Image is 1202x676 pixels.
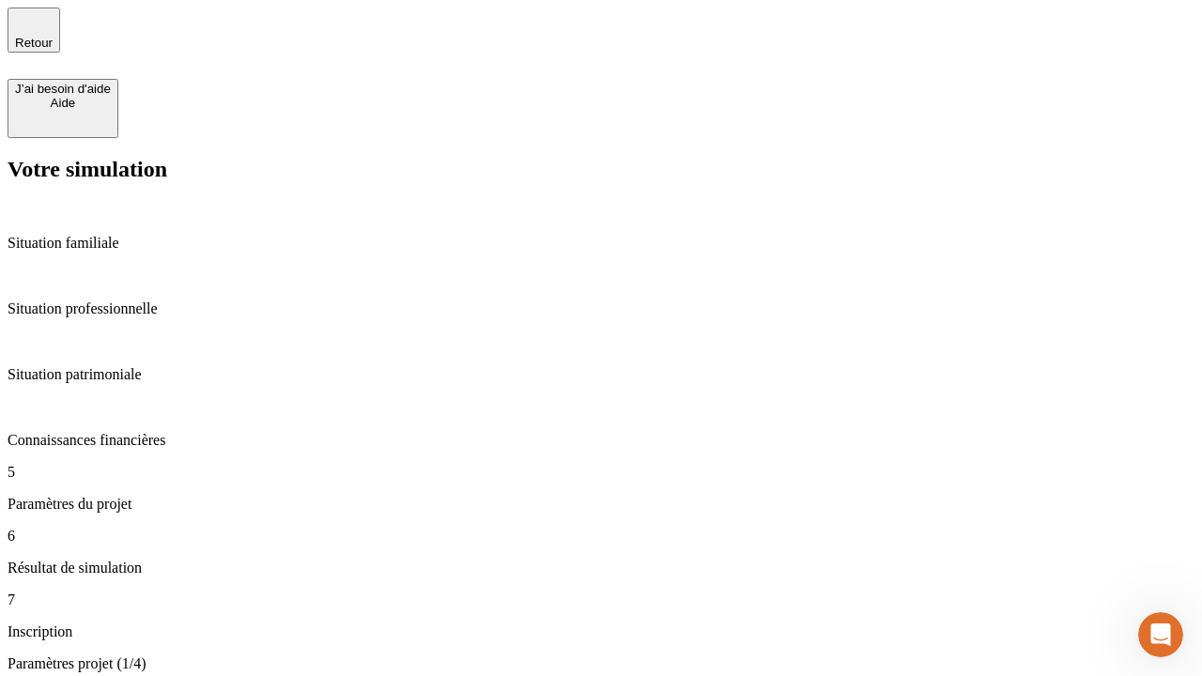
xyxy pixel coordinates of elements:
[8,8,60,53] button: Retour
[15,82,111,96] div: J’ai besoin d'aide
[8,235,1194,252] p: Situation familiale
[8,366,1194,383] p: Situation patrimoniale
[8,432,1194,449] p: Connaissances financières
[15,36,53,50] span: Retour
[8,300,1194,317] p: Situation professionnelle
[15,96,111,110] div: Aide
[8,623,1194,640] p: Inscription
[8,528,1194,545] p: 6
[8,591,1194,608] p: 7
[8,496,1194,513] p: Paramètres du projet
[8,157,1194,182] h2: Votre simulation
[8,655,1194,672] p: Paramètres projet (1/4)
[8,464,1194,481] p: 5
[8,79,118,138] button: J’ai besoin d'aideAide
[1138,612,1183,657] iframe: Intercom live chat
[8,560,1194,576] p: Résultat de simulation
